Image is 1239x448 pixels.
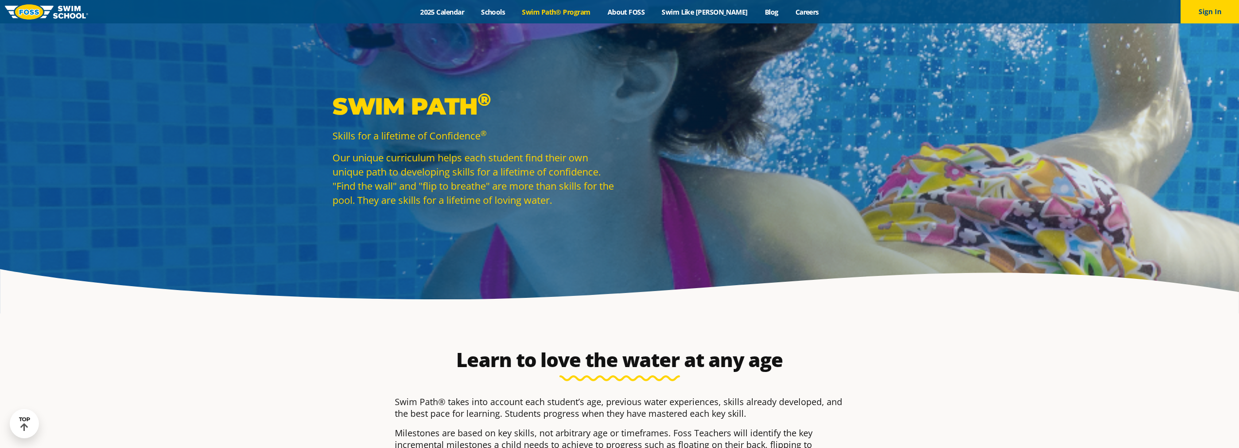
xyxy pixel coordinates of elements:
[473,7,514,17] a: Schools
[333,92,615,121] p: Swim Path
[390,348,850,371] h2: Learn to love the water at any age
[5,4,88,19] img: FOSS Swim School Logo
[653,7,757,17] a: Swim Like [PERSON_NAME]
[395,396,845,419] p: Swim Path® takes into account each student’s age, previous water experiences, skills already deve...
[333,129,615,143] p: Skills for a lifetime of Confidence
[599,7,653,17] a: About FOSS
[787,7,827,17] a: Careers
[514,7,599,17] a: Swim Path® Program
[481,128,486,138] sup: ®
[412,7,473,17] a: 2025 Calendar
[333,151,615,207] p: Our unique curriculum helps each student find their own unique path to developing skills for a li...
[19,416,30,431] div: TOP
[478,89,491,110] sup: ®
[756,7,787,17] a: Blog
